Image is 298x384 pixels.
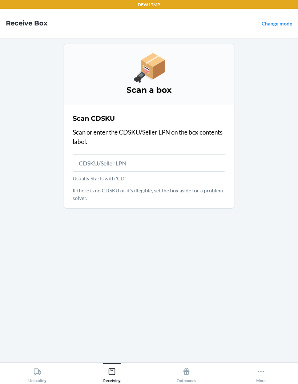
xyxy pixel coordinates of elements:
input: Usually Starts with 'CD' [73,154,225,172]
p: Usually Starts with 'CD' [73,175,225,182]
p: DFW1TMP [138,1,160,8]
div: Unloading [28,365,47,383]
div: Outbounds [177,365,196,383]
button: Outbounds [149,363,223,383]
p: Scan or enter the CDSKU/Seller LPN on the box contents label. [73,128,225,146]
div: More [256,365,266,383]
h2: Scan CDSKU [73,114,115,123]
a: Change mode [262,20,292,27]
button: Receiving [74,363,149,383]
p: If there is no CDSKU or it's illegible, set the box aside for a problem solver. [73,187,225,202]
button: More [223,363,298,383]
h3: Scan a box [73,84,225,96]
h4: Receive Box [6,19,48,28]
div: Receiving [103,365,121,383]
